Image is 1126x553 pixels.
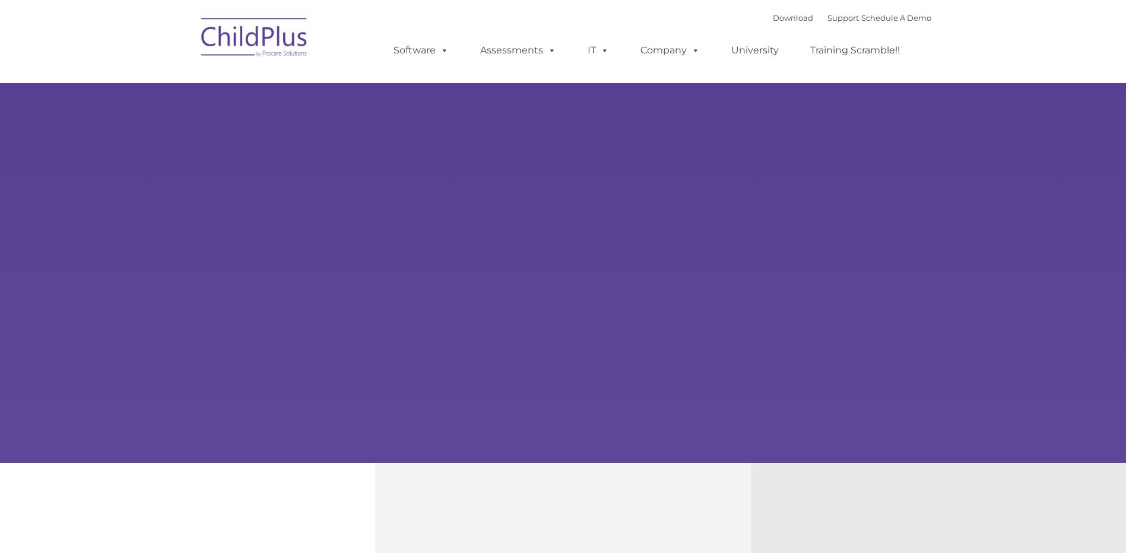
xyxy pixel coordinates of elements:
[773,13,931,23] font: |
[468,39,568,62] a: Assessments
[719,39,791,62] a: University
[195,9,314,69] img: ChildPlus by Procare Solutions
[576,39,621,62] a: IT
[773,13,813,23] a: Download
[629,39,712,62] a: Company
[861,13,931,23] a: Schedule A Demo
[382,39,461,62] a: Software
[827,13,859,23] a: Support
[798,39,912,62] a: Training Scramble!!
